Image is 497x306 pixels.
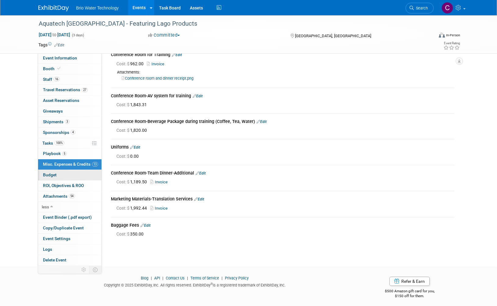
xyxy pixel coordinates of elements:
span: Tasks [42,141,64,146]
span: 1,843.31 [116,102,149,107]
div: Copyright © 2025 ExhibitDay, Inc. All rights reserved. ExhibitDay is a registered trademark of Ex... [38,281,352,288]
a: Booth [38,64,101,74]
div: Aquatech [GEOGRAPHIC_DATA] - Featuring Lago Products [37,18,424,29]
sup: ® [211,282,213,286]
img: Cynthia Mendoza [442,2,453,14]
span: Cost: $ [116,206,130,211]
span: Budget [43,172,57,177]
span: Cost: $ [116,102,130,107]
td: Personalize Event Tab Strip [79,266,89,274]
i: Booth reservation complete [57,67,60,70]
a: Edit [194,197,204,201]
span: | [161,276,165,280]
span: Logs [43,247,52,252]
span: Cost: $ [116,128,130,133]
span: Event Binder (.pdf export) [43,215,92,220]
span: Staff [43,77,60,82]
span: Cost: $ [116,232,130,236]
a: Sponsorships4 [38,128,101,138]
td: Tags [38,42,64,48]
a: Edit [193,94,203,98]
span: 27 [82,88,88,92]
a: Giveaways [38,106,101,117]
span: Copy/Duplicate Event [43,225,84,230]
a: Attachments54 [38,191,101,202]
div: $150 off for them. [360,293,459,299]
span: Misc. Expenses & Credits [43,162,98,167]
span: 16 [54,77,60,81]
a: Playbook5 [38,149,101,159]
a: ROI, Objectives & ROO [38,181,101,191]
span: 1,189.50 [116,179,149,184]
span: 350.00 [116,232,146,236]
div: In-Person [446,33,460,38]
div: Conference Room-AV system for training [111,93,454,100]
a: Terms of Service [190,276,219,280]
span: Cost: $ [116,61,130,66]
a: Edit [54,43,64,47]
span: ROI, Objectives & ROO [43,183,84,188]
a: Edit [140,223,151,228]
span: [DATE] [DATE] [38,32,70,38]
span: (3 days) [71,33,84,37]
div: Uniforms [111,144,454,151]
div: Conference Room-Beverage Package during training (Coffee, Tea, Water) [111,118,454,126]
a: Event Information [38,53,101,63]
a: API [154,276,160,280]
a: Refer & Earn [389,277,430,286]
a: Asset Reservations [38,95,101,106]
span: Cost: $ [116,179,130,184]
span: Asset Reservations [43,98,79,103]
span: 54 [69,194,75,198]
span: Giveaways [43,109,63,113]
span: 1,820.00 [116,128,149,133]
a: Delete Event [38,255,101,265]
a: Misc. Expenses & Credits13 [38,159,101,170]
a: Blog [141,276,148,280]
a: Edit [130,145,140,149]
span: Playbook [43,151,67,156]
div: Conference Room-Team Dinner-Additional [111,170,454,177]
a: Logs [38,244,101,255]
button: Committed [146,32,182,38]
span: | [149,276,153,280]
span: 13 [92,162,98,167]
div: $500 Amazon gift card for you, [360,285,459,299]
span: to [51,32,57,37]
span: Delete Event [43,257,66,262]
a: Search [406,3,434,13]
span: 5 [62,151,67,156]
a: Contact Us [166,276,185,280]
a: Invoice [150,180,170,184]
span: 3 [65,119,69,124]
div: Conference Room for Training [111,52,454,59]
div: Attachments: [111,70,454,75]
span: Shipments [43,119,69,124]
a: Tasks100% [38,138,101,149]
span: 962.00 [116,61,146,66]
a: Travel Reservations27 [38,85,101,95]
a: Shipments3 [38,117,101,127]
span: Travel Reservations [43,87,88,92]
div: Event Rating [443,42,460,45]
span: [GEOGRAPHIC_DATA], [GEOGRAPHIC_DATA] [295,34,371,38]
span: Attachments [43,194,75,199]
div: Baggage Fees [111,222,454,229]
a: Event Settings [38,234,101,244]
span: | [186,276,190,280]
span: Search [414,6,428,10]
img: ExhibitDay [38,5,69,11]
div: Event Format [398,32,460,41]
span: Cost: $ [116,154,130,159]
span: 1,992.44 [116,206,149,211]
span: 0.00 [116,154,141,159]
img: Format-Inperson.png [439,33,445,38]
a: Staff16 [38,74,101,85]
a: Edit [172,53,182,57]
span: Sponsorships [43,130,75,135]
a: Event Binder (.pdf export) [38,212,101,223]
span: less [42,204,49,209]
span: Event Settings [43,236,70,241]
span: 4 [71,130,75,135]
span: 100% [55,141,64,145]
